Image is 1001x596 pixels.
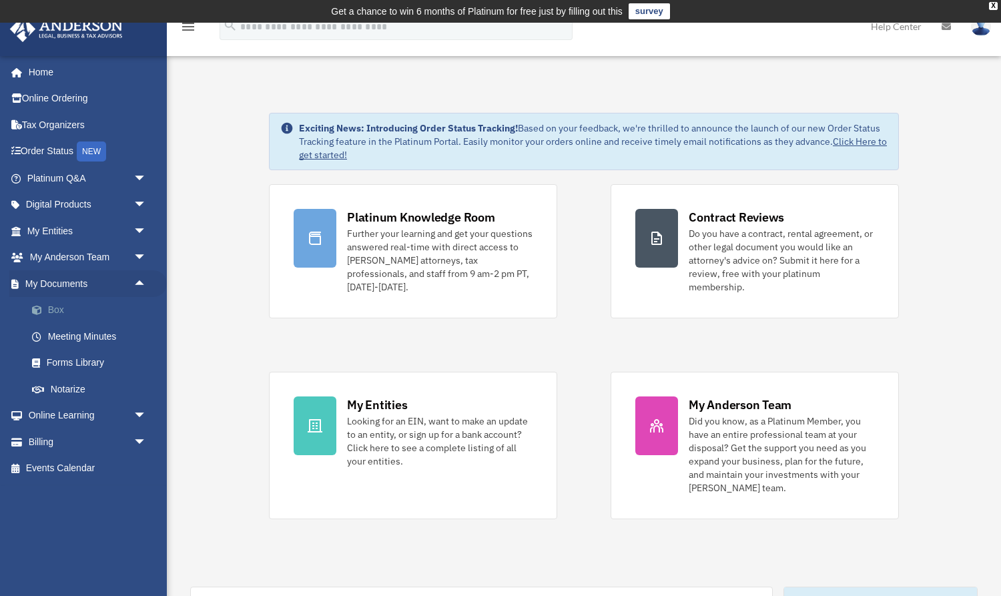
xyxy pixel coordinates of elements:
div: close [989,2,998,10]
span: arrow_drop_down [133,192,160,219]
div: Looking for an EIN, want to make an update to an entity, or sign up for a bank account? Click her... [347,414,533,468]
div: Based on your feedback, we're thrilled to announce the launch of our new Order Status Tracking fe... [299,121,888,162]
span: arrow_drop_down [133,428,160,456]
a: Online Learningarrow_drop_down [9,402,167,429]
a: Box [19,297,167,324]
a: Click Here to get started! [299,135,887,161]
div: Contract Reviews [689,209,784,226]
div: Further your learning and get your questions answered real-time with direct access to [PERSON_NAM... [347,227,533,294]
strong: Exciting News: Introducing Order Status Tracking! [299,122,518,134]
a: My Anderson Team Did you know, as a Platinum Member, you have an entire professional team at your... [611,372,899,519]
a: Order StatusNEW [9,138,167,166]
a: Home [9,59,160,85]
div: Did you know, as a Platinum Member, you have an entire professional team at your disposal? Get th... [689,414,874,495]
div: My Entities [347,396,407,413]
img: User Pic [971,17,991,36]
a: survey [629,3,670,19]
a: Platinum Knowledge Room Further your learning and get your questions answered real-time with dire... [269,184,557,318]
a: My Anderson Teamarrow_drop_down [9,244,167,271]
a: Online Ordering [9,85,167,112]
span: arrow_drop_up [133,270,160,298]
span: arrow_drop_down [133,165,160,192]
a: Contract Reviews Do you have a contract, rental agreement, or other legal document you would like... [611,184,899,318]
img: Anderson Advisors Platinum Portal [6,16,127,42]
a: My Entities Looking for an EIN, want to make an update to an entity, or sign up for a bank accoun... [269,372,557,519]
a: My Entitiesarrow_drop_down [9,218,167,244]
span: arrow_drop_down [133,218,160,245]
div: Platinum Knowledge Room [347,209,495,226]
a: Tax Organizers [9,111,167,138]
a: Meeting Minutes [19,323,167,350]
span: arrow_drop_down [133,244,160,272]
i: search [223,18,238,33]
a: Digital Productsarrow_drop_down [9,192,167,218]
a: Forms Library [19,350,167,376]
i: menu [180,19,196,35]
a: Platinum Q&Aarrow_drop_down [9,165,167,192]
a: Billingarrow_drop_down [9,428,167,455]
a: Notarize [19,376,167,402]
a: Events Calendar [9,455,167,482]
a: menu [180,23,196,35]
div: My Anderson Team [689,396,791,413]
div: NEW [77,141,106,162]
a: My Documentsarrow_drop_up [9,270,167,297]
span: arrow_drop_down [133,402,160,430]
div: Do you have a contract, rental agreement, or other legal document you would like an attorney's ad... [689,227,874,294]
div: Get a chance to win 6 months of Platinum for free just by filling out this [331,3,623,19]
